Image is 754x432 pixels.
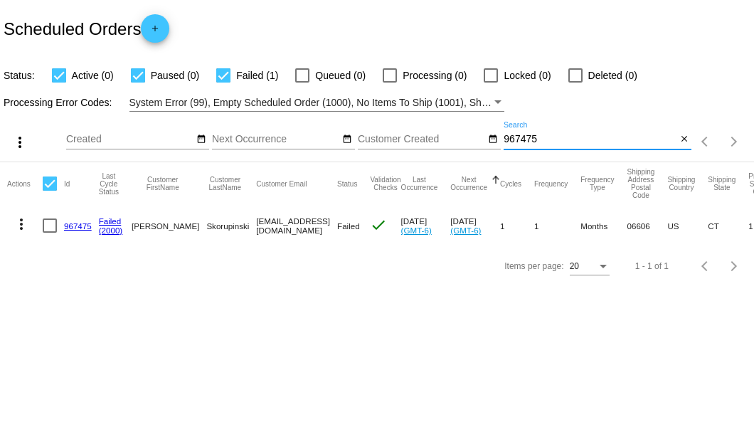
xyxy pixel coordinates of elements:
mat-cell: [PERSON_NAME] [132,205,206,246]
button: Change sorting for Status [337,179,357,188]
button: Change sorting for ShippingCountry [667,176,695,191]
span: Locked (0) [504,67,551,84]
span: Status: [4,70,35,81]
h2: Scheduled Orders [4,14,169,43]
mat-cell: [DATE] [450,205,500,246]
button: Change sorting for CustomerFirstName [132,176,193,191]
mat-icon: close [679,134,689,145]
span: Active (0) [72,67,114,84]
button: Previous page [691,252,720,280]
button: Change sorting for Id [64,179,70,188]
button: Change sorting for ShippingPostcode [627,168,655,199]
input: Next Occurrence [212,134,340,145]
span: Deleted (0) [588,67,637,84]
a: (GMT-6) [401,226,432,235]
button: Change sorting for NextOccurrenceUtc [450,176,487,191]
mat-header-cell: Actions [7,162,43,205]
mat-icon: date_range [488,134,498,145]
button: Change sorting for FrequencyType [580,176,614,191]
mat-icon: check [370,216,387,233]
span: Processing (0) [403,67,467,84]
mat-icon: add [147,23,164,41]
button: Change sorting for CustomerLastName [206,176,243,191]
span: Failed [337,221,360,231]
span: Failed (1) [236,67,278,84]
mat-icon: date_range [342,134,352,145]
mat-select: Items per page: [570,262,610,272]
mat-header-cell: Validation Checks [370,162,400,205]
mat-cell: Months [580,205,627,246]
a: (GMT-6) [450,226,481,235]
button: Previous page [691,127,720,156]
mat-cell: [DATE] [401,205,451,246]
mat-cell: 1 [500,205,534,246]
mat-cell: 06606 [627,205,668,246]
a: 967475 [64,221,92,231]
button: Change sorting for ShippingState [708,176,736,191]
button: Change sorting for LastProcessingCycleId [99,172,119,196]
span: 20 [570,261,579,271]
input: Created [66,134,194,145]
mat-cell: CT [708,205,748,246]
mat-icon: more_vert [11,134,28,151]
mat-icon: more_vert [13,216,30,233]
mat-cell: US [667,205,708,246]
span: Processing Error Codes: [4,97,112,108]
input: Customer Created [358,134,486,145]
mat-icon: date_range [196,134,206,145]
div: 1 - 1 of 1 [635,261,669,271]
button: Change sorting for Frequency [534,179,568,188]
a: (2000) [99,226,123,235]
mat-cell: Skorupinski [206,205,256,246]
span: Paused (0) [151,67,199,84]
mat-select: Filter by Processing Error Codes [129,94,505,112]
mat-cell: 1 [534,205,580,246]
div: Items per page: [504,261,563,271]
input: Search [504,134,676,145]
button: Change sorting for LastOccurrenceUtc [401,176,438,191]
button: Clear [676,132,691,147]
span: Queued (0) [315,67,366,84]
button: Next page [720,127,748,156]
button: Change sorting for CustomerEmail [256,179,307,188]
button: Change sorting for Cycles [500,179,521,188]
mat-cell: [EMAIL_ADDRESS][DOMAIN_NAME] [256,205,337,246]
button: Next page [720,252,748,280]
a: Failed [99,216,122,226]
